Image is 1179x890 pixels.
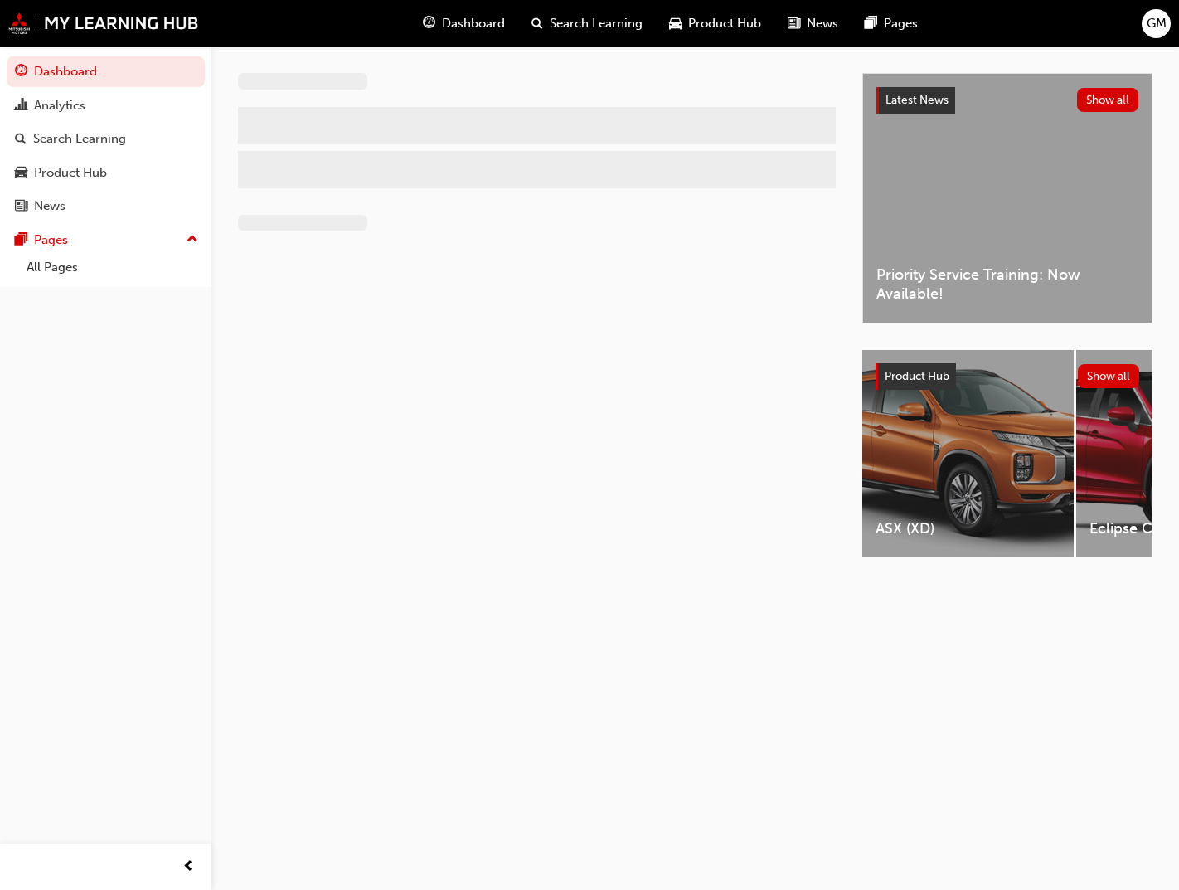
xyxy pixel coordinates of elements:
span: ASX (XD) [876,519,1060,538]
a: Latest NewsShow all [876,87,1138,114]
div: News [34,197,65,216]
a: pages-iconPages [851,7,931,41]
button: GM [1142,9,1171,38]
span: Pages [884,14,918,33]
div: Product Hub [34,163,107,182]
div: Search Learning [33,129,126,148]
button: Pages [7,225,205,255]
a: Analytics [7,90,205,121]
span: search-icon [531,13,543,34]
a: Product Hub [7,158,205,188]
a: news-iconNews [774,7,851,41]
button: Show all [1077,88,1139,112]
span: guage-icon [15,65,27,80]
a: car-iconProduct Hub [656,7,774,41]
a: Latest NewsShow allPriority Service Training: Now Available! [862,73,1152,323]
span: prev-icon [182,857,195,878]
img: mmal [8,12,199,34]
a: Dashboard [7,56,205,87]
div: Pages [34,231,68,250]
a: News [7,191,205,221]
span: guage-icon [423,13,435,34]
span: chart-icon [15,99,27,114]
div: Analytics [34,96,85,115]
button: DashboardAnalyticsSearch LearningProduct HubNews [7,53,205,225]
span: Product Hub [688,14,761,33]
span: search-icon [15,132,27,147]
a: guage-iconDashboard [410,7,518,41]
a: ASX (XD) [862,350,1074,557]
span: GM [1147,14,1167,33]
span: pages-icon [15,233,27,248]
span: news-icon [15,199,27,214]
span: car-icon [669,13,682,34]
span: Latest News [885,93,949,107]
a: Search Learning [7,124,205,154]
a: All Pages [20,255,205,280]
span: up-icon [187,229,198,250]
span: car-icon [15,166,27,181]
button: Show all [1078,364,1140,388]
span: Dashboard [442,14,505,33]
a: Product HubShow all [876,363,1139,390]
span: Priority Service Training: Now Available! [876,265,1138,303]
span: Search Learning [550,14,643,33]
span: news-icon [788,13,800,34]
a: search-iconSearch Learning [518,7,656,41]
span: pages-icon [865,13,877,34]
span: News [807,14,838,33]
span: Product Hub [885,369,949,383]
